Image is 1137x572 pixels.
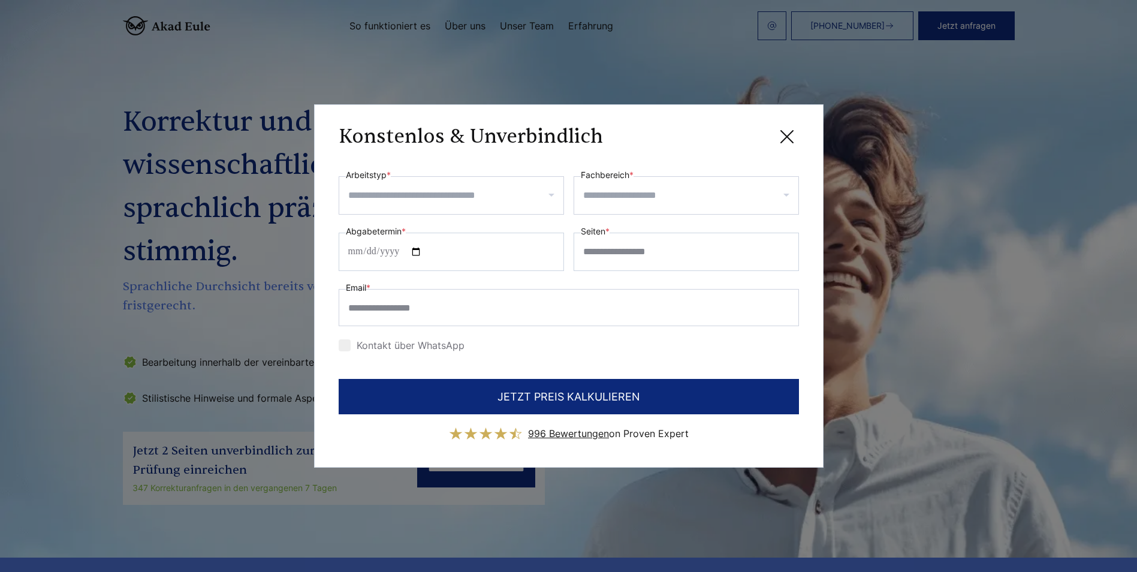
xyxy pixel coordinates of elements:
label: Seiten [581,224,610,239]
label: Email [346,281,370,295]
span: 996 Bewertungen [528,428,609,439]
label: Abgabetermin [346,224,406,239]
label: Kontakt über WhatsApp [339,339,465,351]
label: Fachbereich [581,168,634,182]
div: on Proven Expert [528,424,689,443]
button: JETZT PREIS KALKULIEREN [339,379,799,414]
label: Arbeitstyp [346,168,391,182]
h3: Konstenlos & Unverbindlich [339,125,603,149]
